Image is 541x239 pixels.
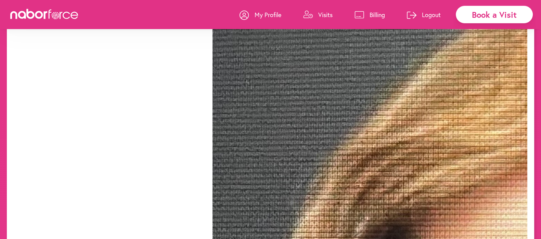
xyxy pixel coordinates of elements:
a: Visits [303,4,333,25]
div: Book a Visit [456,6,533,23]
p: My Profile [255,11,281,19]
a: My Profile [240,4,281,25]
a: Logout [407,4,441,25]
p: Billing [370,11,385,19]
p: Visits [318,11,333,19]
p: Logout [422,11,441,19]
a: Billing [355,4,385,25]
